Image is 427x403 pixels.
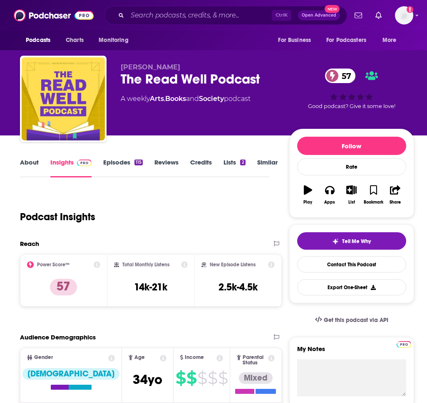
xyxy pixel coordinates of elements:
img: Podchaser Pro [77,160,92,166]
img: User Profile [395,6,413,25]
span: $ [208,371,217,385]
span: $ [176,371,186,385]
a: Get this podcast via API [308,310,395,330]
span: Tell Me Why [342,238,371,245]
div: Search podcasts, credits, & more... [104,6,347,25]
img: Podchaser Pro [397,341,411,348]
button: Apps [319,180,340,210]
span: Podcasts [26,34,50,46]
div: 2 [240,160,245,165]
button: open menu [321,32,378,48]
div: Mixed [239,372,273,384]
a: Lists2 [223,158,245,177]
button: open menu [377,32,407,48]
a: Show notifications dropdown [351,8,365,22]
a: 57 [325,69,355,83]
img: The Read Well Podcast [22,57,105,140]
div: Apps [324,200,335,205]
span: Get this podcast via API [324,317,388,324]
div: Share [390,200,401,205]
h3: 14k-21k [134,281,167,293]
span: Logged in as mfurr [395,6,413,25]
button: open menu [20,32,61,48]
a: Society [199,95,224,103]
svg: Add a profile image [407,6,413,13]
a: Show notifications dropdown [372,8,385,22]
span: $ [218,371,228,385]
h2: Audience Demographics [20,333,96,341]
a: Episodes115 [103,158,143,177]
span: 34 yo [133,371,162,388]
h1: Podcast Insights [20,211,95,223]
span: Gender [34,355,53,360]
span: Good podcast? Give it some love! [308,103,395,109]
div: Bookmark [364,200,383,205]
img: tell me why sparkle [332,238,339,245]
span: For Podcasters [326,34,366,46]
a: InsightsPodchaser Pro [50,158,92,177]
a: Reviews [154,158,179,177]
button: Open AdvancedNew [298,10,340,20]
p: 57 [50,279,77,295]
button: Follow [297,137,406,155]
div: 115 [134,160,143,165]
a: Books [165,95,186,103]
button: Bookmark [362,180,384,210]
h3: 2.5k-4.5k [218,281,258,293]
button: open menu [272,32,321,48]
h2: Total Monthly Listens [122,262,169,268]
div: Rate [297,158,406,175]
button: Play [297,180,319,210]
button: Share [384,180,406,210]
span: $ [186,371,196,385]
a: About [20,158,39,177]
span: Charts [66,34,84,46]
a: Contact This Podcast [297,256,406,273]
input: Search podcasts, credits, & more... [127,9,272,22]
span: More [382,34,397,46]
span: and [186,95,199,103]
span: [PERSON_NAME] [121,63,180,71]
button: open menu [93,32,139,48]
div: 57Good podcast? Give it some love! [289,63,414,115]
button: List [341,180,362,210]
span: Income [185,355,204,360]
span: $ [197,371,207,385]
a: Charts [60,32,89,48]
span: Age [134,355,145,360]
a: Credits [190,158,212,177]
span: Monitoring [99,34,128,46]
div: A weekly podcast [121,94,251,104]
h2: Power Score™ [37,262,70,268]
a: Arts [150,95,164,103]
a: Pro website [397,340,411,348]
button: Export One-Sheet [297,279,406,295]
span: Open Advanced [302,13,336,17]
a: Similar [257,158,278,177]
div: [DEMOGRAPHIC_DATA] [22,368,119,380]
div: Play [303,200,312,205]
h2: Reach [20,240,39,248]
span: For Business [278,34,311,46]
span: New [325,5,340,13]
label: My Notes [297,345,406,359]
button: Show profile menu [395,6,413,25]
button: tell me why sparkleTell Me Why [297,232,406,250]
span: Ctrl K [272,10,291,21]
div: List [348,200,355,205]
span: 57 [333,69,355,83]
img: Podchaser - Follow, Share and Rate Podcasts [14,7,94,23]
span: , [164,95,165,103]
span: Parental Status [243,355,267,366]
h2: New Episode Listens [210,262,256,268]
